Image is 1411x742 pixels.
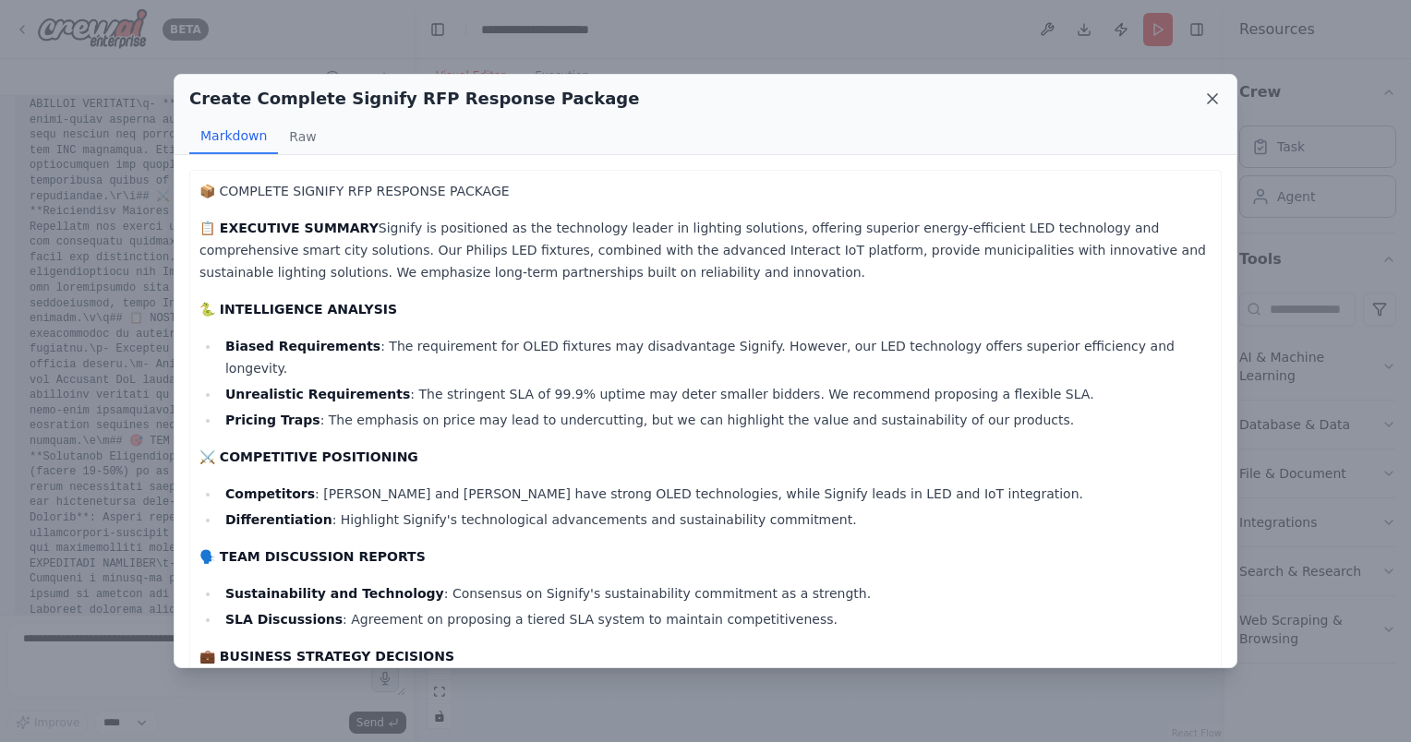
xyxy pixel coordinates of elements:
[199,549,426,564] strong: 🗣️ TEAM DISCUSSION REPORTS
[199,180,1212,202] p: 📦 COMPLETE SIGNIFY RFP RESPONSE PACKAGE
[189,86,639,112] h2: Create Complete Signify RFP Response Package
[189,119,278,154] button: Markdown
[225,586,444,601] strong: Sustainability and Technology
[220,335,1212,379] li: : The requirement for OLED fixtures may disadvantage Signify. However, our LED technology offers ...
[199,217,1212,283] p: Signify is positioned as the technology leader in lighting solutions, offering superior energy-ef...
[278,119,327,154] button: Raw
[199,449,418,464] strong: ⚔️ COMPETITIVE POSITIONING
[225,339,380,353] strong: Biased Requirements
[220,483,1212,505] li: : [PERSON_NAME] and [PERSON_NAME] have strong OLED technologies, while Signify leads in LED and I...
[199,302,397,317] strong: 🐍 INTELLIGENCE ANALYSIS
[199,221,379,235] strong: 📋 EXECUTIVE SUMMARY
[225,387,410,401] strong: Unrealistic Requirements
[220,409,1212,431] li: : The emphasis on price may lead to undercutting, but we can highlight the value and sustainabili...
[225,486,315,501] strong: Competitors
[220,608,1212,630] li: : Agreement on proposing a tiered SLA system to maintain competitiveness.
[225,512,332,527] strong: Differentiation
[225,612,343,627] strong: SLA Discussions
[225,413,320,427] strong: Pricing Traps
[220,582,1212,604] li: : Consensus on Signify's sustainability commitment as a strength.
[220,383,1212,405] li: : The stringent SLA of 99.9% uptime may deter smaller bidders. We recommend proposing a flexible ...
[220,509,1212,531] li: : Highlight Signify's technological advancements and sustainability commitment.
[199,649,454,664] strong: 💼 BUSINESS STRATEGY DECISIONS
